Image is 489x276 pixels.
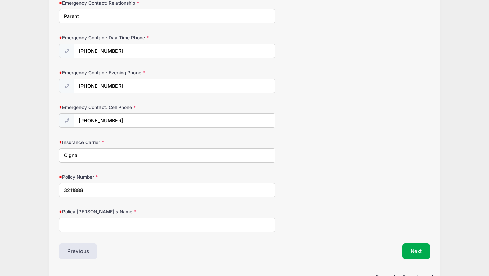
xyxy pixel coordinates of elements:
button: Next [402,243,430,259]
label: Emergency Contact: Cell Phone [59,104,183,111]
label: Insurance Carrier [59,139,183,146]
label: Emergency Contact: Evening Phone [59,69,183,76]
label: Emergency Contact: Day Time Phone [59,34,183,41]
input: (xxx) xxx-xxxx [74,79,275,93]
input: (xxx) xxx-xxxx [74,44,275,58]
label: Policy [PERSON_NAME]'s Name [59,208,183,215]
input: (xxx) xxx-xxxx [74,113,275,128]
button: Previous [59,243,97,259]
label: Policy Number [59,174,183,180]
